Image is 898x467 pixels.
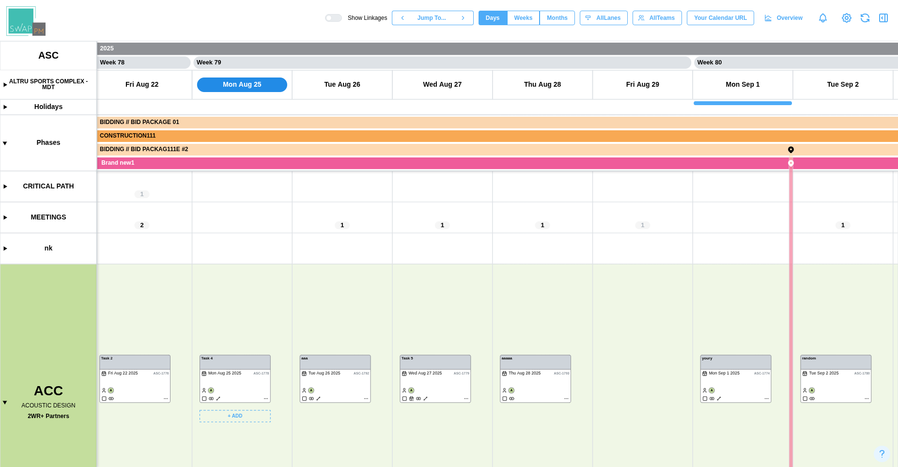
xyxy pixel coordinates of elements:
[687,11,754,25] button: Your Calendar URL
[418,11,446,25] span: Jump To...
[342,14,387,22] span: Show Linkages
[6,6,46,36] img: Swap PM Logo
[633,11,682,25] button: AllTeams
[877,11,890,25] button: Open Drawer
[777,11,803,25] span: Overview
[840,11,853,25] a: View Project
[413,11,452,25] button: Jump To...
[759,11,810,25] a: Overview
[507,11,540,25] button: Weeks
[858,11,872,25] button: Refresh Grid
[580,11,628,25] button: AllLanes
[486,11,500,25] span: Days
[650,11,675,25] span: All Teams
[540,11,575,25] button: Months
[479,11,507,25] button: Days
[694,11,747,25] span: Your Calendar URL
[514,11,533,25] span: Weeks
[547,11,568,25] span: Months
[815,10,831,26] a: Notifications
[596,11,620,25] span: All Lanes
